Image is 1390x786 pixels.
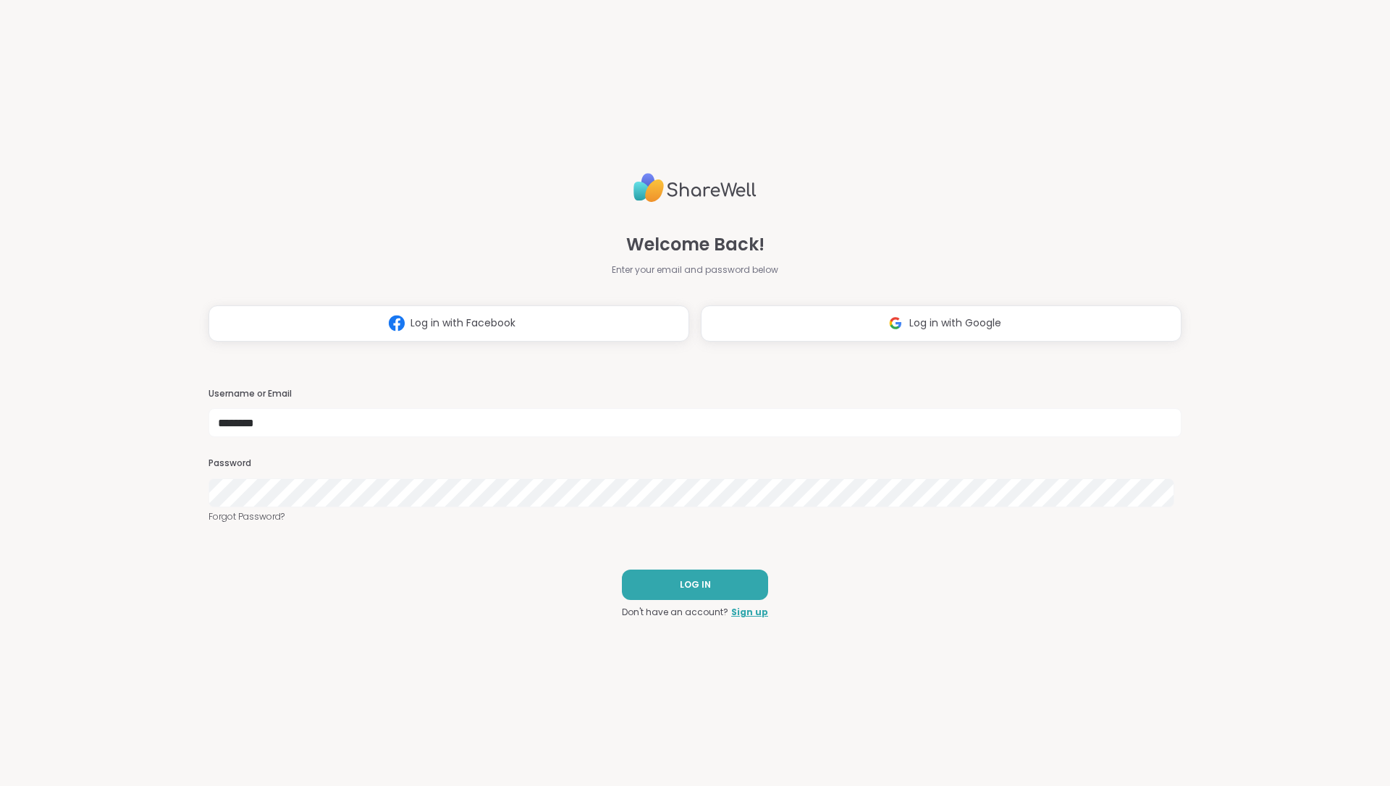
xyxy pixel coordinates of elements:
[731,606,768,619] a: Sign up
[680,578,711,591] span: LOG IN
[701,305,1181,342] button: Log in with Google
[208,457,1181,470] h3: Password
[909,316,1001,331] span: Log in with Google
[208,388,1181,400] h3: Username or Email
[383,310,410,337] img: ShareWell Logomark
[633,167,757,208] img: ShareWell Logo
[612,263,778,276] span: Enter your email and password below
[622,570,768,600] button: LOG IN
[882,310,909,337] img: ShareWell Logomark
[208,510,1181,523] a: Forgot Password?
[626,232,764,258] span: Welcome Back!
[410,316,515,331] span: Log in with Facebook
[622,606,728,619] span: Don't have an account?
[208,305,689,342] button: Log in with Facebook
